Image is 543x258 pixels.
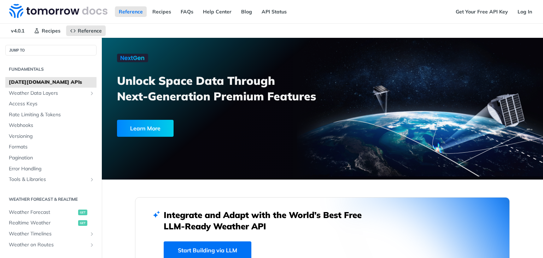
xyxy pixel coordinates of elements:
a: Recipes [148,6,175,17]
a: Webhooks [5,120,97,131]
a: Reference [66,25,106,36]
a: Access Keys [5,99,97,109]
a: Versioning [5,131,97,142]
span: Webhooks [9,122,95,129]
img: Tomorrow.io Weather API Docs [9,4,107,18]
span: Weather Forecast [9,209,76,216]
span: Realtime Weather [9,219,76,227]
span: get [78,210,87,215]
button: Show subpages for Weather Timelines [89,231,95,237]
a: Formats [5,142,97,152]
button: Show subpages for Weather on Routes [89,242,95,248]
button: JUMP TO [5,45,97,55]
span: v4.0.1 [7,25,28,36]
a: FAQs [177,6,197,17]
span: Rate Limiting & Tokens [9,111,95,118]
a: Weather Data LayersShow subpages for Weather Data Layers [5,88,97,99]
a: API Status [258,6,291,17]
span: Error Handling [9,165,95,172]
button: Show subpages for Tools & Libraries [89,177,95,182]
span: Tools & Libraries [9,176,87,183]
a: [DATE][DOMAIN_NAME] APIs [5,77,97,88]
span: Weather Data Layers [9,90,87,97]
a: Rate Limiting & Tokens [5,110,97,120]
img: NextGen [117,54,148,62]
a: Recipes [30,25,64,36]
span: Access Keys [9,100,95,107]
a: Reference [115,6,147,17]
a: Weather on RoutesShow subpages for Weather on Routes [5,240,97,250]
a: Log In [514,6,536,17]
a: Weather TimelinesShow subpages for Weather Timelines [5,229,97,239]
a: Blog [237,6,256,17]
a: Realtime Weatherget [5,218,97,228]
span: Formats [9,143,95,151]
a: Tools & LibrariesShow subpages for Tools & Libraries [5,174,97,185]
h2: Fundamentals [5,66,97,72]
span: get [78,220,87,226]
span: Weather on Routes [9,241,87,248]
h3: Unlock Space Data Through Next-Generation Premium Features [117,73,330,104]
a: Help Center [199,6,235,17]
span: Recipes [42,28,60,34]
span: Weather Timelines [9,230,87,238]
span: Reference [78,28,102,34]
a: Weather Forecastget [5,207,97,218]
a: Error Handling [5,164,97,174]
div: Learn More [117,120,174,137]
a: Learn More [117,120,287,137]
a: Pagination [5,153,97,163]
a: Get Your Free API Key [452,6,512,17]
span: [DATE][DOMAIN_NAME] APIs [9,79,95,86]
h2: Integrate and Adapt with the World’s Best Free LLM-Ready Weather API [164,209,372,232]
button: Show subpages for Weather Data Layers [89,90,95,96]
span: Pagination [9,154,95,162]
h2: Weather Forecast & realtime [5,196,97,203]
span: Versioning [9,133,95,140]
